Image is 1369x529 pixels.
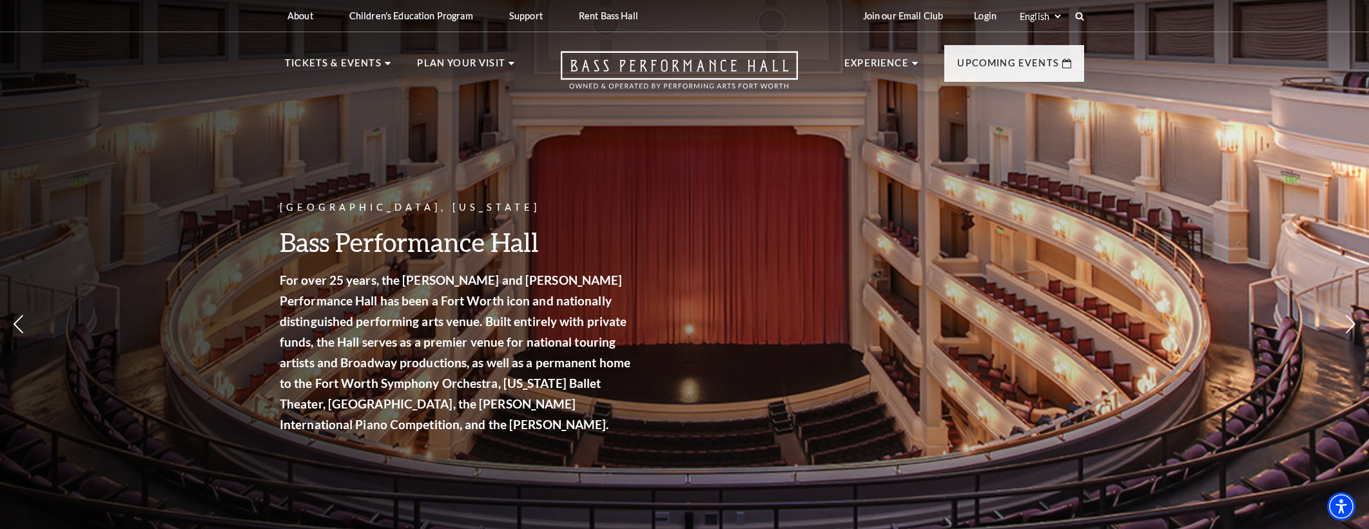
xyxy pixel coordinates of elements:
[1017,10,1063,23] select: Select:
[280,226,634,258] h3: Bass Performance Hall
[285,55,382,79] p: Tickets & Events
[280,273,630,432] strong: For over 25 years, the [PERSON_NAME] and [PERSON_NAME] Performance Hall has been a Fort Worth ico...
[417,55,505,79] p: Plan Your Visit
[957,55,1059,79] p: Upcoming Events
[514,51,844,102] a: Open this option
[579,10,638,21] p: Rent Bass Hall
[844,55,909,79] p: Experience
[1327,492,1355,521] div: Accessibility Menu
[349,10,473,21] p: Children's Education Program
[280,200,634,216] p: [GEOGRAPHIC_DATA], [US_STATE]
[287,10,313,21] p: About
[509,10,543,21] p: Support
